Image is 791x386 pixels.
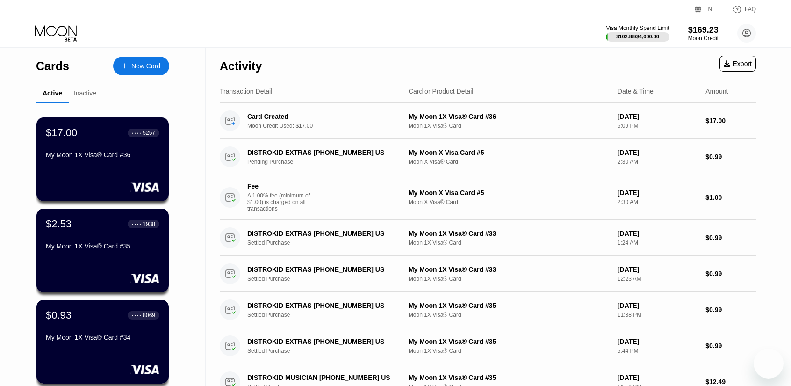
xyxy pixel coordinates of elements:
[409,230,610,237] div: My Moon 1X Visa® Card #33
[705,6,712,13] div: EN
[143,130,155,136] div: 5257
[745,6,756,13] div: FAQ
[132,131,141,134] div: ● ● ● ●
[247,230,399,237] div: DISTROKID EXTRAS [PHONE_NUMBER] US
[132,223,141,226] div: ● ● ● ●
[220,59,262,73] div: Activity
[131,62,160,70] div: New Card
[688,35,719,42] div: Moon Credit
[247,192,317,212] div: A 1.00% fee (minimum of $1.00) is charged on all transactions
[618,113,698,120] div: [DATE]
[43,89,62,97] div: Active
[113,57,169,75] div: New Card
[409,113,610,120] div: My Moon 1X Visa® Card #36
[705,306,756,313] div: $0.99
[46,151,159,159] div: My Moon 1X Visa® Card #36
[618,266,698,273] div: [DATE]
[724,60,752,67] div: Export
[616,34,659,39] div: $102.88 / $4,000.00
[247,338,399,345] div: DISTROKID EXTRAS [PHONE_NUMBER] US
[220,220,756,256] div: DISTROKID EXTRAS [PHONE_NUMBER] USSettled PurchaseMy Moon 1X Visa® Card #33Moon 1X Visa® Card[DAT...
[409,266,610,273] div: My Moon 1X Visa® Card #33
[705,342,756,350] div: $0.99
[409,312,610,318] div: Moon 1X Visa® Card
[247,312,410,318] div: Settled Purchase
[247,302,399,309] div: DISTROKID EXTRAS [PHONE_NUMBER] US
[247,374,399,381] div: DISTROKID MUSICIAN [PHONE_NUMBER] US
[618,374,698,381] div: [DATE]
[409,149,610,156] div: My Moon X Visa Card #5
[409,348,610,354] div: Moon 1X Visa® Card
[618,123,698,129] div: 6:09 PM
[409,159,610,165] div: Moon X Visa® Card
[705,270,756,277] div: $0.99
[247,266,399,273] div: DISTROKID EXTRAS [PHONE_NUMBER] US
[618,199,698,205] div: 2:30 AM
[247,149,399,156] div: DISTROKID EXTRAS [PHONE_NUMBER] US
[409,374,610,381] div: My Moon 1X Visa® Card #35
[46,127,77,139] div: $17.00
[606,25,669,31] div: Visa Monthly Spend Limit
[695,5,723,14] div: EN
[74,89,96,97] div: Inactive
[36,59,69,73] div: Cards
[247,113,399,120] div: Card Created
[409,87,474,95] div: Card or Product Detail
[618,302,698,309] div: [DATE]
[46,334,159,341] div: My Moon 1X Visa® Card #34
[618,149,698,156] div: [DATE]
[705,194,756,201] div: $1.00
[143,221,155,227] div: 1938
[220,103,756,139] div: Card CreatedMoon Credit Used: $17.00My Moon 1X Visa® Card #36Moon 1X Visa® Card[DATE]6:09 PM$17.00
[705,378,756,386] div: $12.49
[46,218,72,230] div: $2.53
[618,276,698,282] div: 12:23 AM
[705,117,756,124] div: $17.00
[143,312,155,319] div: 8069
[754,349,784,379] iframe: לחצן לפתיחת חלון הודעות הטקסט
[705,153,756,160] div: $0.99
[46,309,72,321] div: $0.93
[409,276,610,282] div: Moon 1X Visa® Card
[618,348,698,354] div: 5:44 PM
[618,87,654,95] div: Date & Time
[618,230,698,237] div: [DATE]
[220,87,272,95] div: Transaction Detail
[409,302,610,309] div: My Moon 1X Visa® Card #35
[409,199,610,205] div: Moon X Visa® Card
[618,312,698,318] div: 11:38 PM
[618,338,698,345] div: [DATE]
[688,25,719,35] div: $169.23
[409,189,610,197] div: My Moon X Visa Card #5
[723,5,756,14] div: FAQ
[409,240,610,246] div: Moon 1X Visa® Card
[719,56,756,72] div: Export
[247,240,410,246] div: Settled Purchase
[409,338,610,345] div: My Moon 1X Visa® Card #35
[705,234,756,241] div: $0.99
[618,189,698,197] div: [DATE]
[220,292,756,328] div: DISTROKID EXTRAS [PHONE_NUMBER] USSettled PurchaseMy Moon 1X Visa® Card #35Moon 1X Visa® Card[DAT...
[247,182,313,190] div: Fee
[36,300,169,384] div: $0.93● ● ● ●8069My Moon 1X Visa® Card #34
[618,159,698,165] div: 2:30 AM
[247,276,410,282] div: Settled Purchase
[409,123,610,129] div: Moon 1X Visa® Card
[247,123,410,129] div: Moon Credit Used: $17.00
[606,25,669,42] div: Visa Monthly Spend Limit$102.88/$4,000.00
[36,117,169,201] div: $17.00● ● ● ●5257My Moon 1X Visa® Card #36
[247,159,410,165] div: Pending Purchase
[688,25,719,42] div: $169.23Moon Credit
[132,314,141,317] div: ● ● ● ●
[705,87,728,95] div: Amount
[220,328,756,364] div: DISTROKID EXTRAS [PHONE_NUMBER] USSettled PurchaseMy Moon 1X Visa® Card #35Moon 1X Visa® Card[DAT...
[220,256,756,292] div: DISTROKID EXTRAS [PHONE_NUMBER] USSettled PurchaseMy Moon 1X Visa® Card #33Moon 1X Visa® Card[DAT...
[220,139,756,175] div: DISTROKID EXTRAS [PHONE_NUMBER] USPending PurchaseMy Moon X Visa Card #5Moon X Visa® Card[DATE]2:...
[247,348,410,354] div: Settled Purchase
[618,240,698,246] div: 1:24 AM
[220,175,756,220] div: FeeA 1.00% fee (minimum of $1.00) is charged on all transactionsMy Moon X Visa Card #5Moon X Visa...
[36,209,169,292] div: $2.53● ● ● ●1938My Moon 1X Visa® Card #35
[46,242,159,250] div: My Moon 1X Visa® Card #35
